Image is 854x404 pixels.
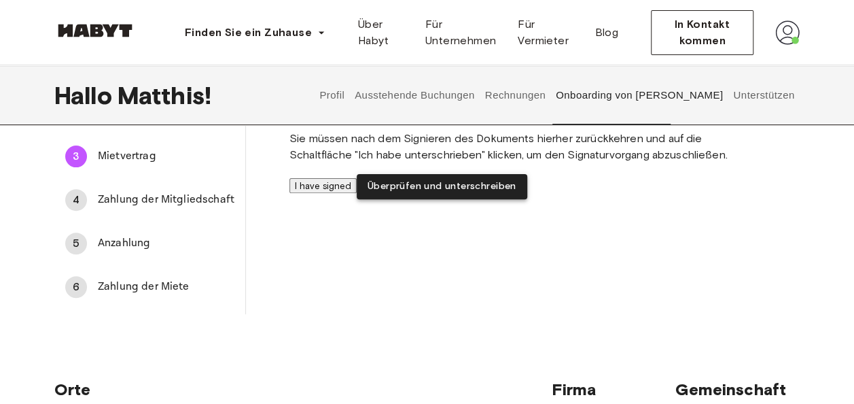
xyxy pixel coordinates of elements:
[775,20,800,45] img: Avatar
[289,178,357,193] button: I have signed
[357,179,527,192] a: Überprüfen und unterschreiben
[594,24,618,41] span: Blog
[98,148,234,165] span: Mietvertrag
[54,140,245,173] div: 3Mietvertrag
[662,16,742,49] span: In Kontakt kommen
[98,235,234,252] span: Anzahlung
[54,184,245,216] div: 4Zahlung der Mitgliedschaft
[584,11,629,54] a: Blog
[54,227,245,260] div: 5Anzahlung
[732,65,796,125] button: Unterstützen
[318,65,346,125] button: Profil
[675,380,800,400] span: Gemeinschaft
[414,11,507,54] a: Für Unternehmen
[425,16,496,49] span: Für Unternehmen
[118,81,211,110] span: Matthis !
[554,65,725,125] button: Onboarding von [PERSON_NAME]
[98,279,234,295] span: Zahlung der Miete
[54,24,136,37] img: Habyt
[98,192,234,208] span: Zahlung der Mitgliedschaft
[518,16,573,49] span: Für Vermieter
[185,24,312,41] span: Finden Sie ein Zuhause
[54,380,551,400] span: Orte
[65,276,87,298] div: 6
[551,380,675,400] span: Firma
[65,189,87,211] div: 4
[347,11,414,54] a: Über Habyt
[651,10,753,55] button: In Kontakt kommen
[174,19,336,46] button: Finden Sie ein Zuhause
[65,233,87,254] div: 5
[358,16,404,49] span: Über Habyt
[483,65,547,125] button: Rechnungen
[54,80,112,110] font: Hallo
[353,65,477,125] button: Ausstehende Buchungen
[507,11,584,54] a: Für Vermieter
[357,174,527,199] button: Überprüfen und unterschreiben
[315,65,800,125] div: Registerkarten für Benutzerprofile
[54,271,245,303] div: 6Zahlung der Miete
[65,146,87,167] div: 3
[289,131,756,163] span: Sie müssen nach dem Signieren des Dokuments hierher zurückkehren und auf die Schaltfläche "Ich ha...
